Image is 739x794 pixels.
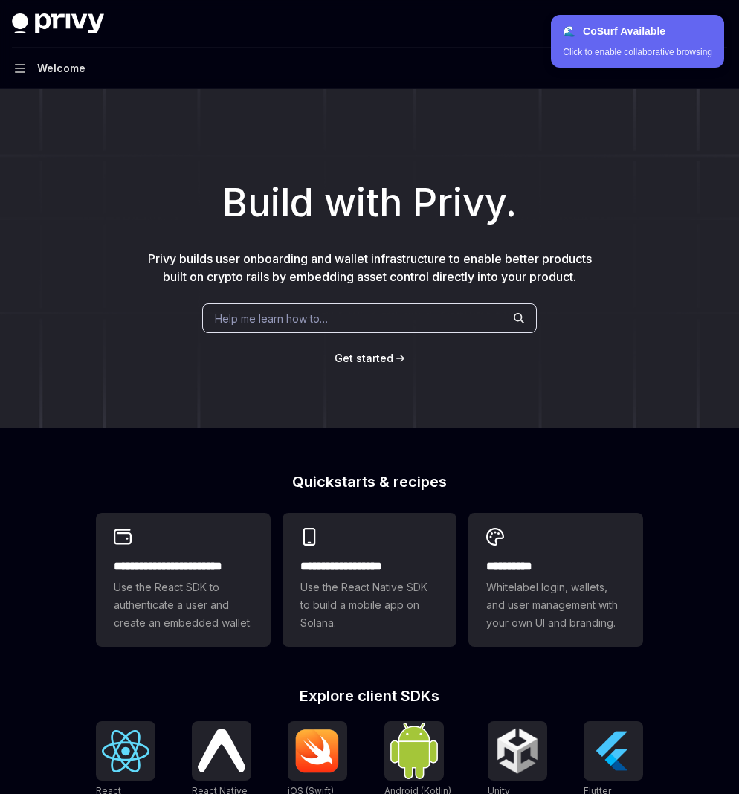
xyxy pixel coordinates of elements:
[486,578,625,632] span: Whitelabel login, wallets, and user management with your own UI and branding.
[114,578,253,632] span: Use the React SDK to authenticate a user and create an embedded wallet.
[563,45,712,59] div: Click to enable collaborative browsing
[583,25,665,37] strong: CoSurf Available
[102,730,149,772] img: React
[37,59,85,77] div: Welcome
[300,578,439,632] span: Use the React Native SDK to build a mobile app on Solana.
[148,251,592,284] span: Privy builds user onboarding and wallet infrastructure to enable better products built on crypto ...
[24,174,715,232] h1: Build with Privy.
[390,723,438,778] img: Android (Kotlin)
[563,25,575,37] span: 🌊
[96,688,643,703] h2: Explore client SDKs
[294,729,341,773] img: iOS (Swift)
[712,13,727,34] button: More actions
[198,729,245,772] img: React Native
[12,13,104,34] img: dark logo
[283,513,457,647] a: **** **** **** ***Use the React Native SDK to build a mobile app on Solana.
[494,727,541,775] img: Unity
[96,474,643,489] h2: Quickstarts & recipes
[335,351,393,366] a: Get started
[468,513,643,647] a: **** *****Whitelabel login, wallets, and user management with your own UI and branding.
[590,727,637,775] img: Flutter
[215,311,328,326] span: Help me learn how to…
[335,352,393,364] span: Get started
